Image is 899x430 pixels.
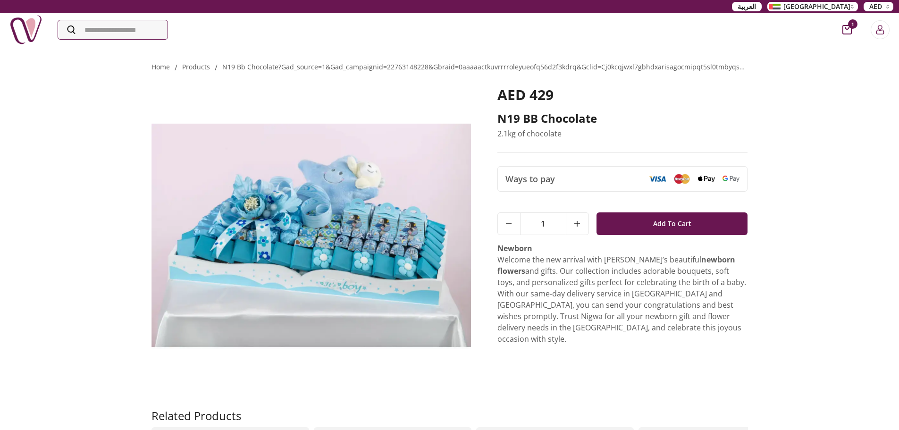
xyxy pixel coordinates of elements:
strong: Newborn [497,243,532,253]
img: Nigwa-uae-gifts [9,13,42,46]
input: Search [58,20,168,39]
button: Add To Cart [597,212,748,235]
li: / [175,62,177,73]
span: Ways to pay [505,172,555,185]
span: 1 [521,213,566,235]
span: AED 429 [497,85,554,104]
div: Welcome the new arrival with [PERSON_NAME]’s beautiful and gifts. Our collection includes adorabl... [497,243,748,345]
p: 2.1kg of chocolate [497,128,748,139]
span: [GEOGRAPHIC_DATA] [783,2,850,11]
a: products [182,62,210,71]
img: Apple Pay [698,176,715,183]
button: Login [871,20,890,39]
button: AED [864,2,893,11]
img: Google Pay [723,176,739,182]
button: cart-button [842,25,852,34]
span: 1 [848,19,857,29]
img: Arabic_dztd3n.png [769,4,781,9]
img: Visa [649,176,666,182]
span: Add To Cart [653,215,691,232]
span: AED [869,2,882,11]
span: العربية [738,2,756,11]
button: [GEOGRAPHIC_DATA] [767,2,858,11]
img: Mastercard [673,174,690,184]
img: N19 BB Chocolate [151,86,471,387]
h2: Related Products [151,408,241,423]
a: Home [151,62,170,71]
h2: N19 BB Chocolate [497,111,748,126]
li: / [215,62,218,73]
